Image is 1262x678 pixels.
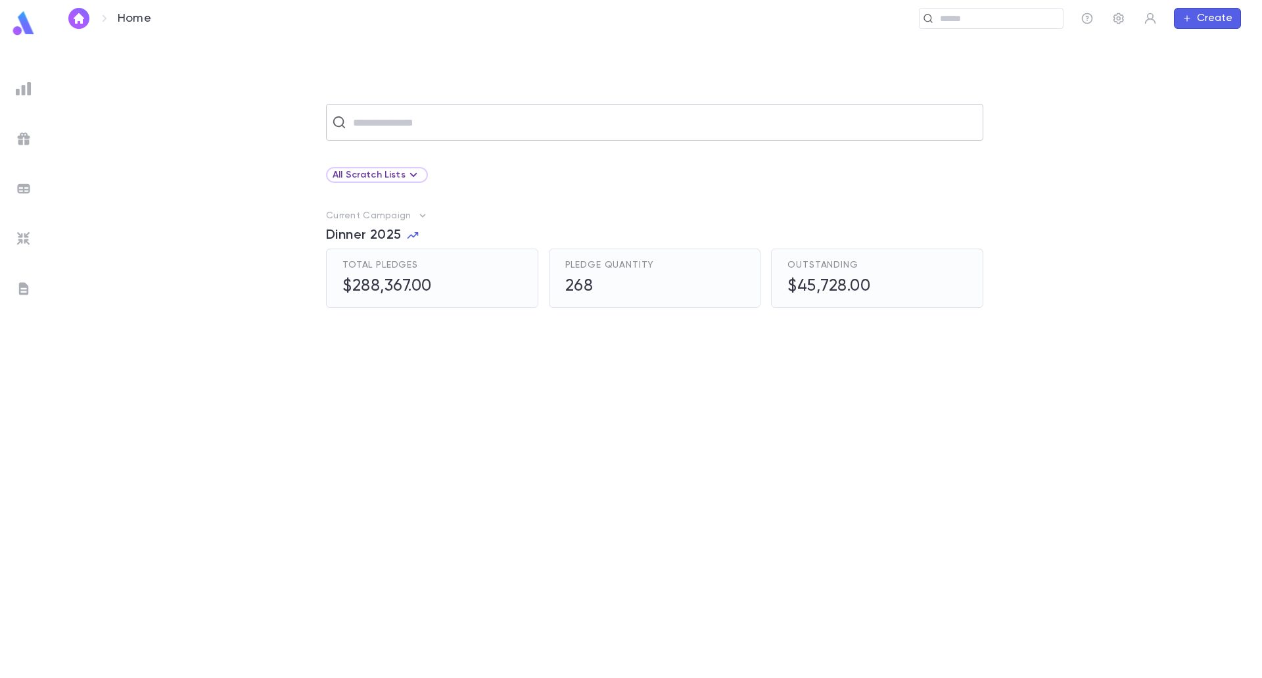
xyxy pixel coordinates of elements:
img: campaigns_grey.99e729a5f7ee94e3726e6486bddda8f1.svg [16,131,32,147]
h5: 268 [565,277,655,297]
button: Create [1174,8,1241,29]
img: batches_grey.339ca447c9d9533ef1741baa751efc33.svg [16,181,32,197]
p: Current Campaign [326,210,411,221]
img: letters_grey.7941b92b52307dd3b8a917253454ce1c.svg [16,281,32,297]
img: home_white.a664292cf8c1dea59945f0da9f25487c.svg [71,13,87,24]
span: Total Pledges [342,260,418,270]
div: All Scratch Lists [333,167,421,183]
img: logo [11,11,37,36]
img: imports_grey.530a8a0e642e233f2baf0ef88e8c9fcb.svg [16,231,32,247]
span: Pledge Quantity [565,260,655,270]
img: reports_grey.c525e4749d1bce6a11f5fe2a8de1b229.svg [16,81,32,97]
h5: $45,728.00 [787,277,870,297]
span: Dinner 2025 [326,228,401,243]
h5: $288,367.00 [342,277,432,297]
div: All Scratch Lists [326,167,428,183]
p: Home [118,11,151,26]
span: Outstanding [787,260,858,270]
